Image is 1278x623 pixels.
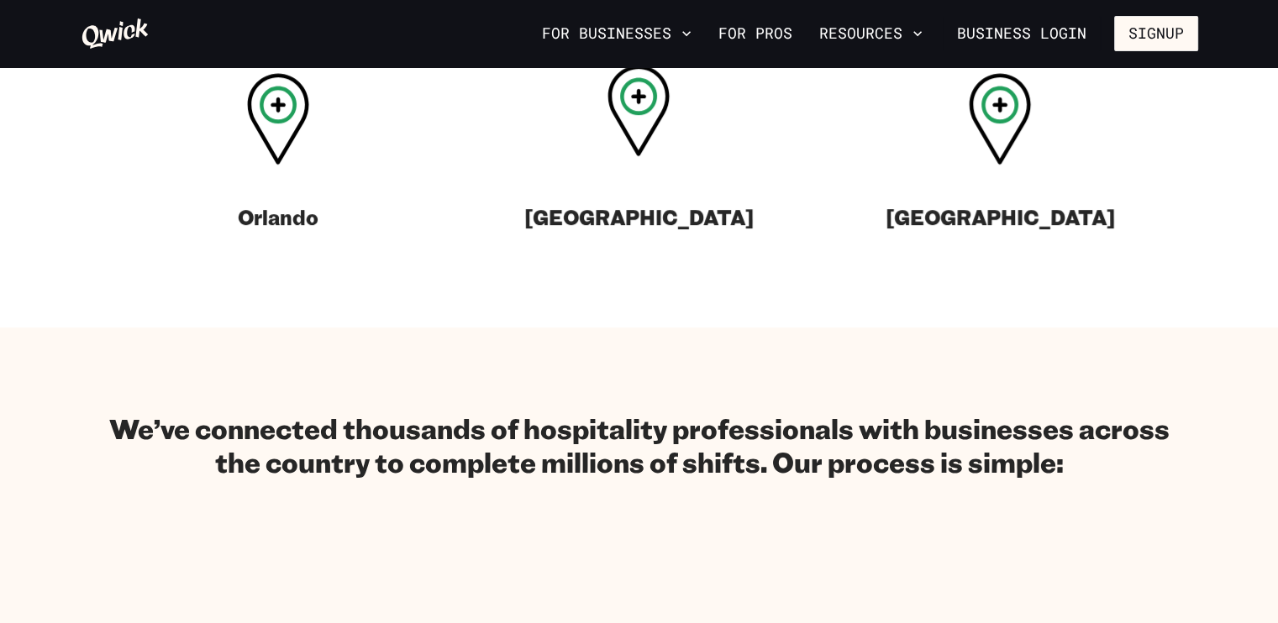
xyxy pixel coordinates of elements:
[886,203,1115,230] h3: [GEOGRAPHIC_DATA]
[524,203,754,230] h3: [GEOGRAPHIC_DATA]
[813,19,929,48] button: Resources
[1114,16,1198,51] button: Signup
[535,19,698,48] button: For Businesses
[712,19,799,48] a: For Pros
[238,203,318,230] h3: Orlando
[459,73,820,243] a: [GEOGRAPHIC_DATA]
[97,73,459,243] a: Orlando
[943,16,1101,51] a: Business Login
[819,73,1181,243] a: [GEOGRAPHIC_DATA]
[97,411,1181,479] h2: We’ve connected thousands of hospitality professionals with businesses across the country to comp...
